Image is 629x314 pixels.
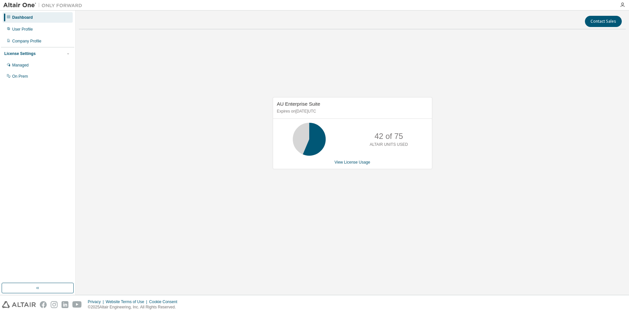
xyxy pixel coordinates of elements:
img: Altair One [3,2,86,9]
img: altair_logo.svg [2,301,36,308]
div: User Profile [12,27,33,32]
img: facebook.svg [40,301,47,308]
p: 42 of 75 [374,131,403,142]
div: Dashboard [12,15,33,20]
div: On Prem [12,74,28,79]
button: Contact Sales [585,16,622,27]
div: Managed [12,63,29,68]
div: License Settings [4,51,36,56]
img: linkedin.svg [62,301,68,308]
a: View License Usage [335,160,370,165]
img: instagram.svg [51,301,58,308]
div: Company Profile [12,39,41,44]
p: Expires on [DATE] UTC [277,109,426,114]
img: youtube.svg [72,301,82,308]
div: Cookie Consent [149,299,181,304]
span: AU Enterprise Suite [277,101,320,107]
div: Privacy [88,299,106,304]
p: © 2025 Altair Engineering, Inc. All Rights Reserved. [88,304,181,310]
p: ALTAIR UNITS USED [370,142,408,147]
div: Website Terms of Use [106,299,149,304]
